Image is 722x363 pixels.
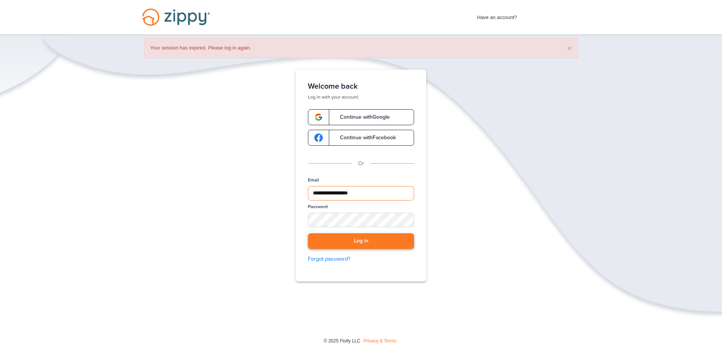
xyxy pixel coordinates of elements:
[308,213,414,227] input: Password
[567,44,572,52] button: ×
[358,159,364,168] p: Or
[324,338,360,344] span: © 2025 Floify LLC
[363,338,396,344] a: Privacy & Terms
[314,113,323,121] img: google-logo
[332,115,390,120] span: Continue with Google
[308,109,414,125] a: google-logoContinue withGoogle
[308,177,319,183] label: Email
[308,82,414,91] h1: Welcome back
[477,10,517,22] span: Have an account?
[308,94,414,100] p: Log in with your account.
[308,233,414,249] button: Log in
[144,38,578,58] div: Your session has expired. Please log in again.
[314,134,323,142] img: google-logo
[308,186,414,201] input: Email
[308,204,328,210] label: Password
[308,130,414,146] a: google-logoContinue withFacebook
[332,135,396,140] span: Continue with Facebook
[308,255,414,263] a: Forgot password?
